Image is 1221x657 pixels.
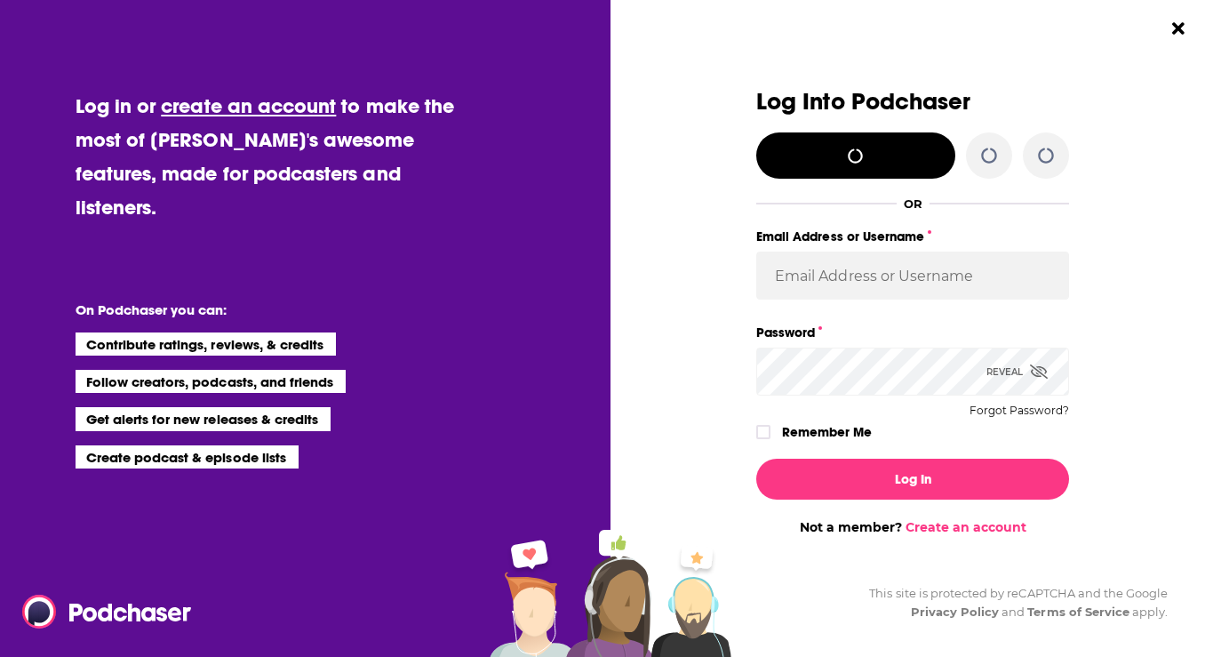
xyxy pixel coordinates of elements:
[970,405,1069,417] button: Forgot Password?
[76,407,331,430] li: Get alerts for new releases & credits
[76,301,431,318] li: On Podchaser you can:
[855,584,1168,621] div: This site is protected by reCAPTCHA and the Google and apply.
[756,459,1069,500] button: Log In
[76,445,299,469] li: Create podcast & episode lists
[1027,605,1129,619] a: Terms of Service
[1161,12,1195,45] button: Close Button
[986,348,1048,396] div: Reveal
[756,321,1069,344] label: Password
[76,333,337,356] li: Contribute ratings, reviews, & credits
[756,252,1069,300] input: Email Address or Username
[22,595,179,629] a: Podchaser - Follow, Share and Rate Podcasts
[22,595,193,629] img: Podchaser - Follow, Share and Rate Podcasts
[911,605,1000,619] a: Privacy Policy
[782,421,872,444] label: Remember Me
[756,519,1069,535] div: Not a member?
[756,225,1069,248] label: Email Address or Username
[161,93,336,118] a: create an account
[756,89,1069,115] h3: Log Into Podchaser
[906,519,1026,535] a: Create an account
[76,370,347,393] li: Follow creators, podcasts, and friends
[904,196,922,211] div: OR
